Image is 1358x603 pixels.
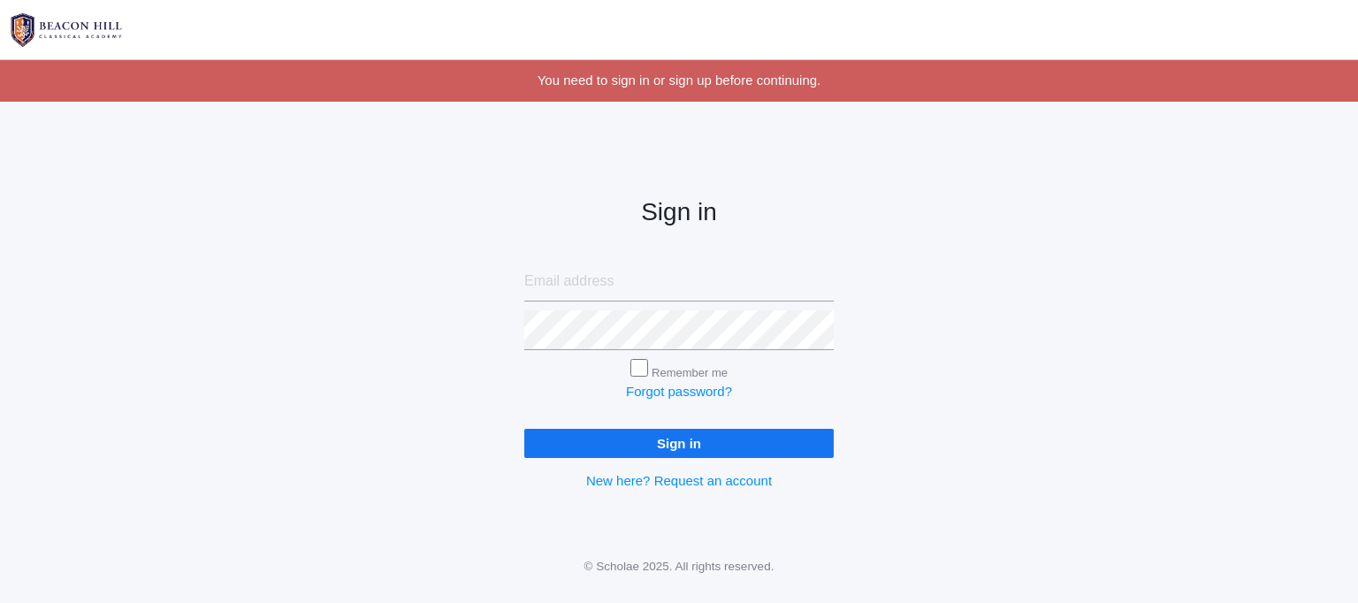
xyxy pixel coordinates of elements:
[652,366,728,379] label: Remember me
[626,384,732,399] a: Forgot password?
[586,473,772,488] a: New here? Request an account
[524,262,834,301] input: Email address
[524,429,834,458] input: Sign in
[524,199,834,226] h2: Sign in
